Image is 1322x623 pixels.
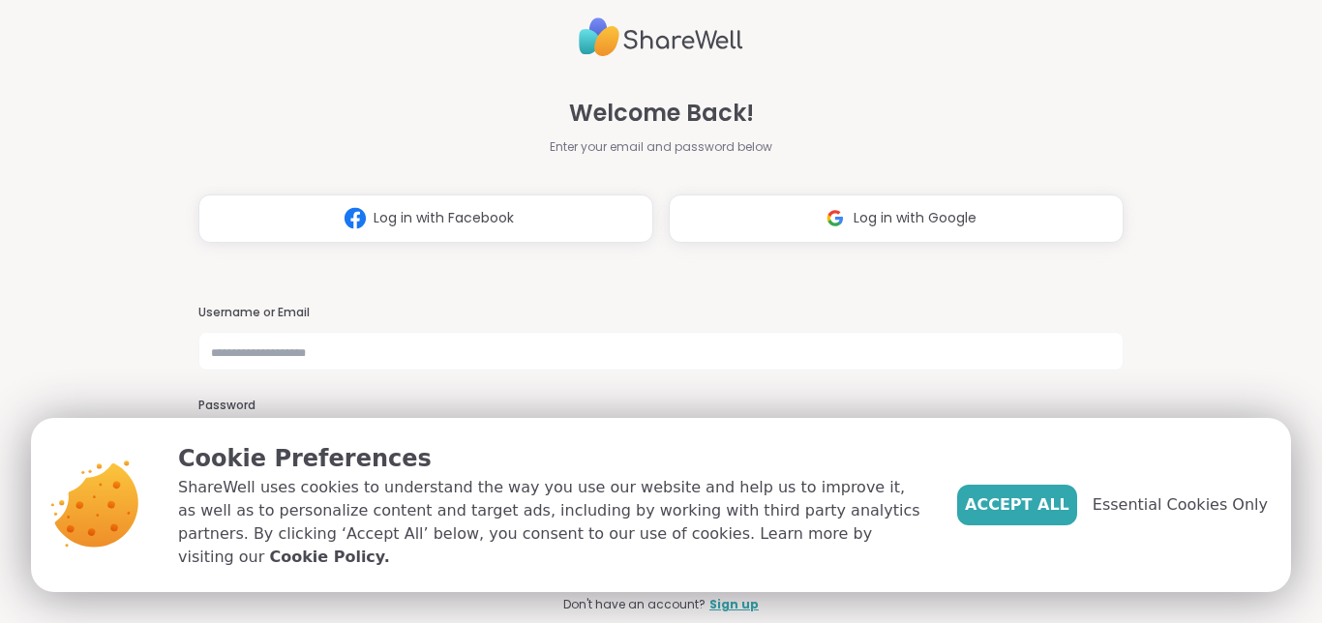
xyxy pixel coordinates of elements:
button: Log in with Google [669,194,1124,243]
h3: Username or Email [198,305,1124,321]
p: Cookie Preferences [178,441,926,476]
span: Accept All [965,493,1069,517]
img: ShareWell Logomark [817,200,854,236]
p: ShareWell uses cookies to understand the way you use our website and help us to improve it, as we... [178,476,926,569]
span: Enter your email and password below [550,138,772,156]
img: ShareWell Logomark [337,200,374,236]
span: Log in with Facebook [374,208,514,228]
h3: Password [198,398,1124,414]
span: Essential Cookies Only [1093,493,1268,517]
img: ShareWell Logo [579,10,743,65]
span: Welcome Back! [569,96,754,131]
span: Don't have an account? [563,596,706,613]
a: Sign up [709,596,759,613]
button: Log in with Facebook [198,194,653,243]
button: Accept All [957,485,1077,525]
span: Log in with Google [854,208,976,228]
a: Cookie Policy. [269,546,389,569]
